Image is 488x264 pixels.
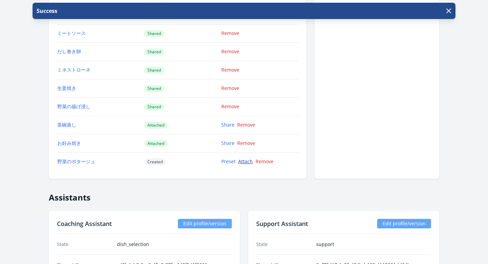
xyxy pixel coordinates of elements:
span: Attached [144,122,168,129]
a: Edit profile/version [377,219,431,228]
a: 生姜焼き [57,85,76,91]
h2: Coaching Assistant [57,219,112,228]
a: Edit profile/version [178,219,232,228]
p: Success [35,7,57,15]
span: Shared [144,103,164,110]
a: Attach [238,158,253,165]
a: Remove [221,30,239,36]
span: Attached [144,140,168,147]
a: Preset [221,158,236,165]
a: Share [221,140,235,146]
dd: support [316,241,431,248]
a: 野菜のポタージュ [57,158,95,165]
span: Shared [144,30,164,37]
a: Remove [221,48,239,55]
dd: dish_selection [117,241,232,248]
h2: Assistants [49,187,439,203]
span: Created [144,158,166,165]
a: Remove [237,140,255,146]
a: Remove [221,85,239,91]
a: ミネストローネ [57,67,90,73]
a: Share [221,121,235,128]
span: Shared [144,85,164,92]
a: お好み焼き [57,140,81,146]
dt: State [57,241,111,248]
a: Remove [237,121,255,128]
span: Shared [144,49,164,55]
a: 野菜の揚げ浸し [57,103,90,110]
a: ミートソース [57,30,86,36]
a: Remove [221,67,239,73]
a: 茶碗蒸し [57,121,76,128]
a: Remove [221,103,239,110]
h2: Support Assistant [256,219,308,228]
span: Shared [144,67,164,74]
dt: State [256,241,311,248]
a: Remove [256,158,273,165]
a: だし巻き卵 [57,48,81,55]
